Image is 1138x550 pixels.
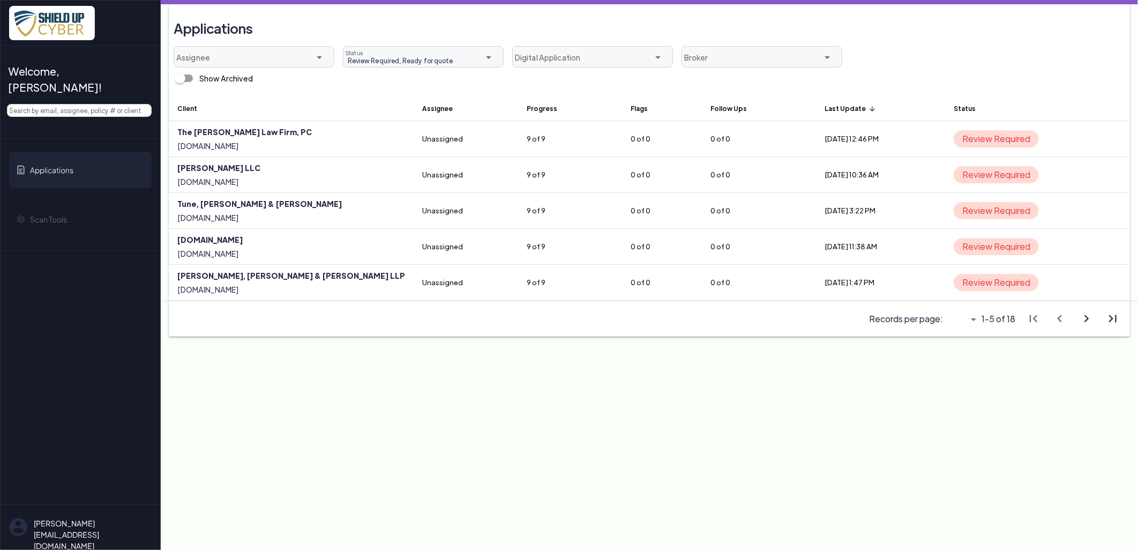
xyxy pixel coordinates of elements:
[702,95,817,121] th: Follow Ups
[482,51,495,64] i: arrow_drop_down
[702,229,817,265] td: 0 of 0
[518,157,622,193] td: 9 of 9
[622,229,702,265] td: 0 of 0
[817,157,945,193] td: [DATE] 10:36 AM
[169,68,253,89] div: Show Archived
[622,157,702,193] td: 0 of 0
[982,313,1016,325] span: 1-5 of 18
[414,193,518,229] td: Unassigned
[518,121,622,157] td: 9 of 9
[7,104,152,117] input: Search by email, assignee, policy # or client
[945,95,1130,121] th: Status
[518,95,622,121] th: Progress
[1079,311,1094,326] i: chevron_right
[414,157,518,193] td: Unassigned
[313,51,326,64] i: arrow_drop_down
[9,152,152,188] a: Applications
[30,214,67,225] span: Scan Tools
[518,229,622,265] td: 9 of 9
[9,518,27,537] img: su-uw-user-icon.svg
[414,121,518,157] td: Unassigned
[9,59,152,100] a: Welcome, [PERSON_NAME]!
[702,121,817,157] td: 0 of 0
[702,265,817,301] td: 0 of 0
[30,165,73,176] span: Applications
[622,265,702,301] td: 0 of 0
[414,95,518,121] th: Assignee
[817,229,945,265] td: [DATE] 11:38 AM
[652,51,664,64] i: arrow_drop_down
[1105,311,1120,326] i: last_page
[622,121,702,157] td: 0 of 0
[199,73,253,84] div: Show Archived
[1026,311,1040,326] i: first_page
[17,166,25,174] img: application-icon.svg
[817,121,945,157] td: [DATE] 12:46 PM
[869,105,876,113] i: arrow_upward
[967,313,980,326] i: arrow_drop_down
[702,157,817,193] td: 0 of 0
[817,193,945,229] td: [DATE] 3:22 PM
[821,51,834,64] i: arrow_drop_down
[622,193,702,229] td: 0 of 0
[869,313,943,325] span: Records per page:
[414,229,518,265] td: Unassigned
[622,95,702,121] th: Flags
[343,56,453,65] span: Review Required, Ready for quote
[954,130,1039,147] span: Review Required
[1052,311,1067,326] i: chevron_left
[174,15,253,42] h3: Applications
[817,265,945,301] td: [DATE] 1:47 PM
[414,265,518,301] td: Unassigned
[8,63,143,95] span: Welcome, [PERSON_NAME]!
[9,6,95,40] img: x7pemu0IxLxkcbZJZdzx2HwkaHwO9aaLS0XkQIJL.png
[518,265,622,301] td: 9 of 9
[17,215,25,224] img: gear-icon.svg
[169,95,414,121] th: Client
[817,95,945,121] th: Last Update
[954,274,1039,291] span: Review Required
[9,201,152,237] a: Scan Tools
[518,193,622,229] td: 9 of 9
[702,193,817,229] td: 0 of 0
[954,202,1039,219] span: Review Required
[954,166,1039,183] span: Review Required
[954,238,1039,255] span: Review Required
